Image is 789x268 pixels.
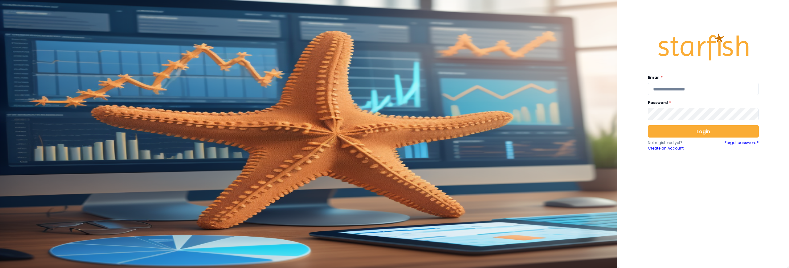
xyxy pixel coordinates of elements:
a: Create an Account! [648,146,703,151]
button: Login [648,125,759,138]
img: Logo.42cb71d561138c82c4ab.png [657,28,750,66]
label: Email [648,75,755,80]
label: Password [648,100,755,106]
p: Not registered yet? [648,140,703,146]
a: Forgot password? [725,140,759,151]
